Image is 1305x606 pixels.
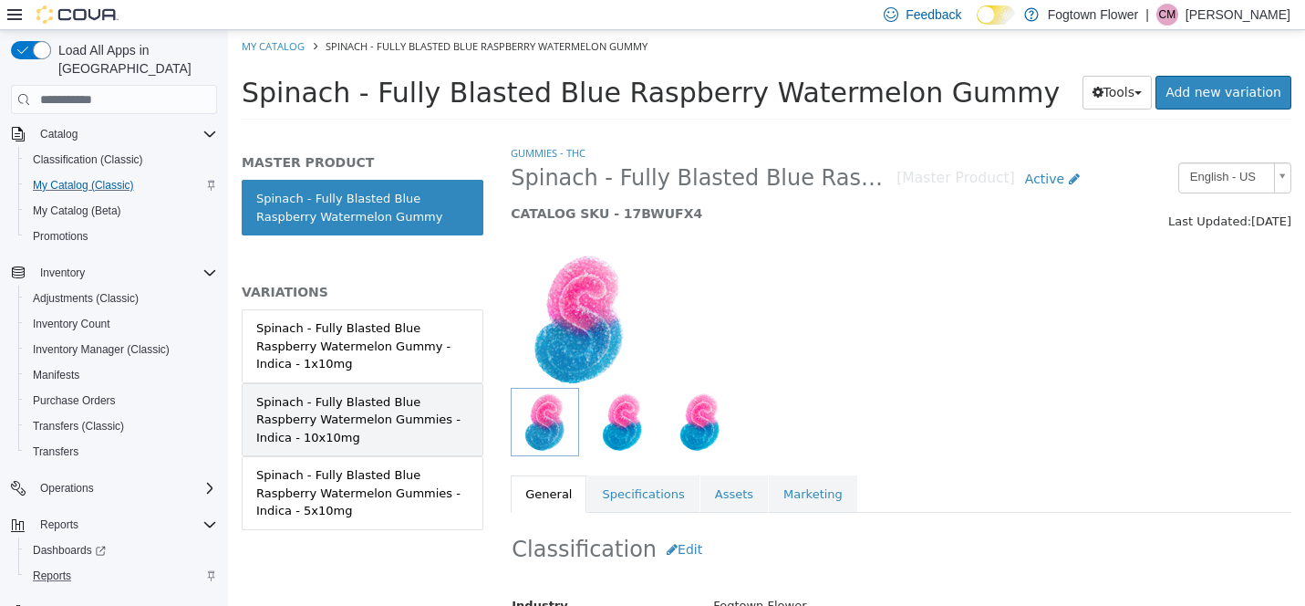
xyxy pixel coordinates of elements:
[14,47,832,78] span: Spinach - Fully Blasted Blue Raspberry Watermelon Gummy
[26,225,217,247] span: Promotions
[4,260,224,286] button: Inventory
[33,178,134,193] span: My Catalog (Classic)
[1186,4,1290,26] p: [PERSON_NAME]
[26,539,113,561] a: Dashboards
[1145,4,1149,26] p: |
[940,184,1023,198] span: Last Updated:
[26,149,150,171] a: Classification (Classic)
[18,362,224,388] button: Manifests
[33,152,143,167] span: Classification (Classic)
[33,123,217,145] span: Catalog
[26,174,141,196] a: My Catalog (Classic)
[33,204,121,218] span: My Catalog (Beta)
[14,150,255,205] a: Spinach - Fully Blasted Blue Raspberry Watermelon Gummy
[36,5,119,24] img: Cova
[26,200,129,222] a: My Catalog (Beta)
[18,439,224,465] button: Transfers
[14,9,77,23] a: My Catalog
[26,313,217,335] span: Inventory Count
[951,133,1039,162] span: English - US
[283,445,358,484] a: General
[26,565,78,587] a: Reports
[977,25,978,26] span: Dark Mode
[977,5,1015,25] input: Dark Mode
[283,116,357,130] a: Gummies - THC
[33,477,217,499] span: Operations
[472,445,540,484] a: Assets
[359,445,471,484] a: Specifications
[26,287,217,309] span: Adjustments (Classic)
[283,175,861,192] h5: CATALOG SKU - 17BWUFX4
[33,514,217,536] span: Reports
[33,342,170,357] span: Inventory Manager (Classic)
[950,132,1063,163] a: English - US
[33,229,88,244] span: Promotions
[26,339,177,360] a: Inventory Manager (Classic)
[4,121,224,147] button: Catalog
[40,481,94,496] span: Operations
[26,313,118,335] a: Inventory Count
[33,419,124,434] span: Transfers (Classic)
[26,390,123,412] a: Purchase Orders
[26,225,96,247] a: Promotions
[33,393,116,408] span: Purchase Orders
[33,291,139,306] span: Adjustments (Classic)
[18,388,224,413] button: Purchase Orders
[18,413,224,439] button: Transfers (Classic)
[98,9,419,23] span: Spinach - Fully Blasted Blue Raspberry Watermelon Gummy
[28,436,241,490] div: Spinach - Fully Blasted Blue Raspberry Watermelon Gummies - Indica - 5x10mg
[33,514,86,536] button: Reports
[18,198,224,224] button: My Catalog (Beta)
[33,543,106,558] span: Dashboards
[33,477,101,499] button: Operations
[1048,4,1139,26] p: Fogtown Flower
[18,337,224,362] button: Inventory Manager (Classic)
[26,174,217,196] span: My Catalog (Classic)
[28,289,241,343] div: Spinach - Fully Blasted Blue Raspberry Watermelon Gummy - Indica - 1x10mg
[28,363,241,417] div: Spinach - Fully Blasted Blue Raspberry Watermelon Gummies - Indica - 10x10mg
[1023,184,1063,198] span: [DATE]
[33,569,71,583] span: Reports
[283,221,419,358] img: 150
[14,124,255,141] h5: MASTER PRODUCT
[26,539,217,561] span: Dashboards
[40,517,78,532] span: Reports
[33,123,85,145] button: Catalog
[797,141,836,156] span: Active
[26,441,217,463] span: Transfers
[51,41,217,78] span: Load All Apps in [GEOGRAPHIC_DATA]
[26,200,217,222] span: My Catalog (Beta)
[33,262,217,284] span: Inventory
[26,364,217,386] span: Manifests
[40,266,85,280] span: Inventory
[4,512,224,538] button: Reports
[541,445,629,484] a: Marketing
[26,287,146,309] a: Adjustments (Classic)
[33,444,78,459] span: Transfers
[33,368,79,382] span: Manifests
[854,46,925,79] button: Tools
[18,286,224,311] button: Adjustments (Classic)
[668,141,787,156] small: [Master Product]
[18,172,224,198] button: My Catalog (Classic)
[18,538,224,563] a: Dashboards
[4,475,224,501] button: Operations
[1156,4,1178,26] div: Cameron McCrae
[26,565,217,587] span: Reports
[26,415,131,437] a: Transfers (Classic)
[283,134,668,162] span: Spinach - Fully Blasted Blue Raspberry Watermelon Gummy
[18,224,224,249] button: Promotions
[906,5,961,24] span: Feedback
[429,503,484,537] button: Edit
[26,441,86,463] a: Transfers
[26,149,217,171] span: Classification (Classic)
[33,262,92,284] button: Inventory
[18,311,224,337] button: Inventory Count
[40,127,78,141] span: Catalog
[18,563,224,589] button: Reports
[33,317,110,331] span: Inventory Count
[1159,4,1176,26] span: CM
[26,415,217,437] span: Transfers (Classic)
[927,46,1063,79] a: Add new variation
[26,390,217,412] span: Purchase Orders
